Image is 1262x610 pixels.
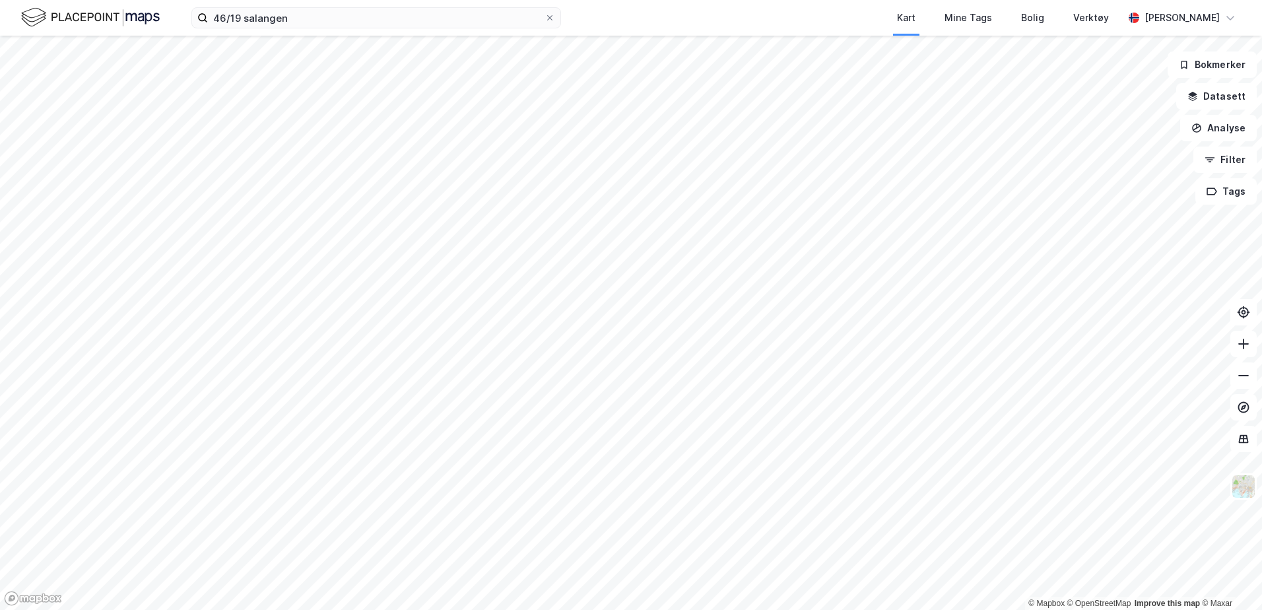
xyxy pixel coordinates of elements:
[1193,147,1257,173] button: Filter
[1195,178,1257,205] button: Tags
[4,591,62,606] a: Mapbox homepage
[1176,83,1257,110] button: Datasett
[1067,599,1131,608] a: OpenStreetMap
[1180,115,1257,141] button: Analyse
[897,10,915,26] div: Kart
[945,10,992,26] div: Mine Tags
[1028,599,1065,608] a: Mapbox
[1021,10,1044,26] div: Bolig
[1231,474,1256,499] img: Z
[1196,547,1262,610] iframe: Chat Widget
[1073,10,1109,26] div: Verktøy
[21,6,160,29] img: logo.f888ab2527a4732fd821a326f86c7f29.svg
[1135,599,1200,608] a: Improve this map
[208,8,545,28] input: Søk på adresse, matrikkel, gårdeiere, leietakere eller personer
[1168,51,1257,78] button: Bokmerker
[1145,10,1220,26] div: [PERSON_NAME]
